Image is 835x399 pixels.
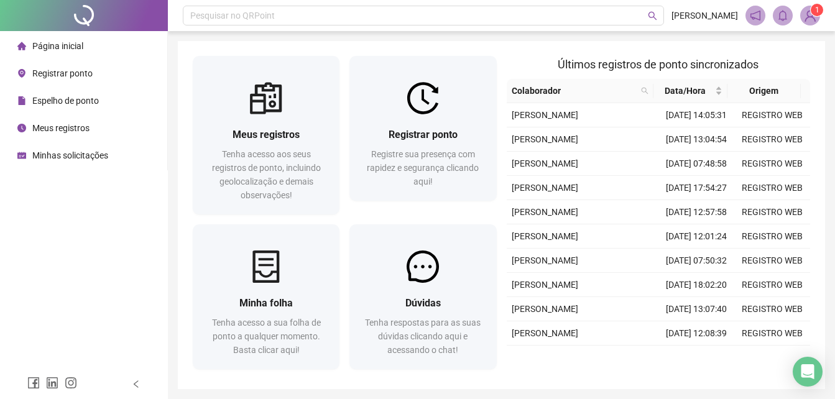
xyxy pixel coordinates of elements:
[793,357,823,387] div: Open Intercom Messenger
[365,318,481,355] span: Tenha respostas para as suas dúvidas clicando aqui e acessando o chat!
[17,151,26,160] span: schedule
[734,273,810,297] td: REGISTRO WEB
[65,377,77,389] span: instagram
[132,380,141,388] span: left
[32,150,108,160] span: Minhas solicitações
[658,200,734,224] td: [DATE] 12:57:58
[658,127,734,152] td: [DATE] 13:04:54
[193,224,339,369] a: Minha folhaTenha acesso a sua folha de ponto a qualquer momento. Basta clicar aqui!
[512,84,637,98] span: Colaborador
[734,127,810,152] td: REGISTRO WEB
[658,84,712,98] span: Data/Hora
[658,176,734,200] td: [DATE] 17:54:27
[17,124,26,132] span: clock-circle
[653,79,727,103] th: Data/Hora
[641,87,648,94] span: search
[734,103,810,127] td: REGISTRO WEB
[512,304,578,314] span: [PERSON_NAME]
[193,56,339,214] a: Meus registrosTenha acesso aos seus registros de ponto, incluindo geolocalização e demais observa...
[750,10,761,21] span: notification
[405,297,441,309] span: Dúvidas
[17,42,26,50] span: home
[727,79,801,103] th: Origem
[233,129,300,140] span: Meus registros
[46,377,58,389] span: linkedin
[734,200,810,224] td: REGISTRO WEB
[512,231,578,241] span: [PERSON_NAME]
[815,6,819,14] span: 1
[32,68,93,78] span: Registrar ponto
[658,249,734,273] td: [DATE] 07:50:32
[811,4,823,16] sup: Atualize o seu contato no menu Meus Dados
[658,224,734,249] td: [DATE] 12:01:24
[734,321,810,346] td: REGISTRO WEB
[734,224,810,249] td: REGISTRO WEB
[349,56,496,201] a: Registrar pontoRegistre sua presença com rapidez e segurança clicando aqui!
[512,134,578,144] span: [PERSON_NAME]
[658,297,734,321] td: [DATE] 13:07:40
[17,69,26,78] span: environment
[389,129,458,140] span: Registrar ponto
[349,224,496,369] a: DúvidasTenha respostas para as suas dúvidas clicando aqui e acessando o chat!
[512,183,578,193] span: [PERSON_NAME]
[734,176,810,200] td: REGISTRO WEB
[32,96,99,106] span: Espelho de ponto
[558,58,759,71] span: Últimos registros de ponto sincronizados
[671,9,738,22] span: [PERSON_NAME]
[512,280,578,290] span: [PERSON_NAME]
[734,152,810,176] td: REGISTRO WEB
[27,377,40,389] span: facebook
[734,346,810,370] td: REGISTRO WEB
[512,328,578,338] span: [PERSON_NAME]
[239,297,293,309] span: Minha folha
[734,249,810,273] td: REGISTRO WEB
[734,297,810,321] td: REGISTRO WEB
[32,41,83,51] span: Página inicial
[212,149,321,200] span: Tenha acesso aos seus registros de ponto, incluindo geolocalização e demais observações!
[777,10,788,21] span: bell
[512,110,578,120] span: [PERSON_NAME]
[801,6,819,25] img: 93938
[658,103,734,127] td: [DATE] 14:05:31
[658,321,734,346] td: [DATE] 12:08:39
[212,318,321,355] span: Tenha acesso a sua folha de ponto a qualquer momento. Basta clicar aqui!
[658,346,734,370] td: [DATE] 07:54:23
[512,158,578,168] span: [PERSON_NAME]
[367,149,479,186] span: Registre sua presença com rapidez e segurança clicando aqui!
[658,273,734,297] td: [DATE] 18:02:20
[512,207,578,217] span: [PERSON_NAME]
[639,81,651,100] span: search
[32,123,90,133] span: Meus registros
[17,96,26,105] span: file
[512,255,578,265] span: [PERSON_NAME]
[648,11,657,21] span: search
[658,152,734,176] td: [DATE] 07:48:58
